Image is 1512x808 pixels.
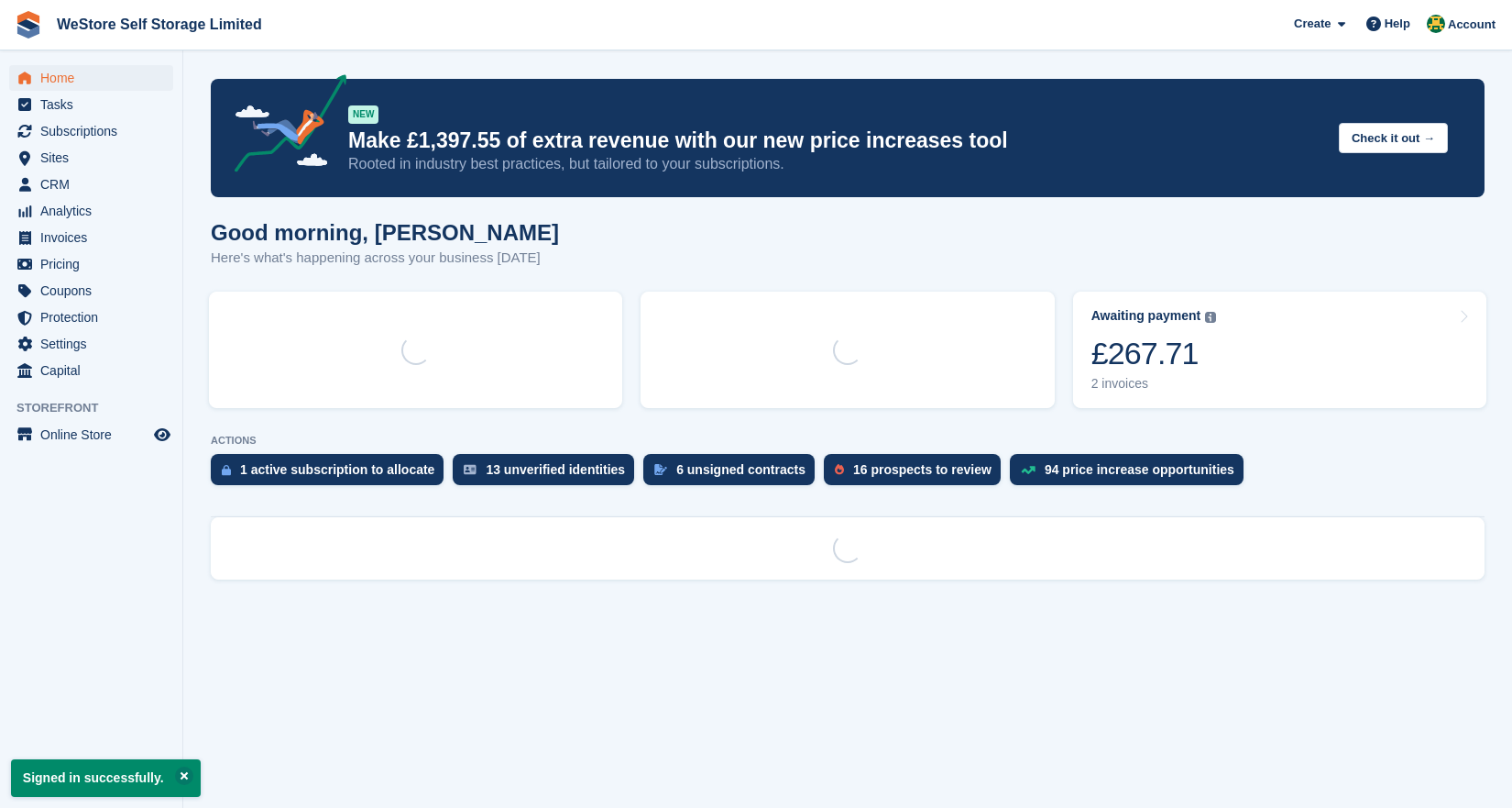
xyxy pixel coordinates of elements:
[9,198,173,224] a: menu
[40,145,150,171] span: Sites
[211,435,1485,447] p: ACTIONS
[1385,15,1410,33] span: Help
[219,74,347,179] img: price-adjustments-announcement-icon-8257ccfd72463d97f412b2fc003d46551f7dbcb40ab6d574587a9cd5c0d94...
[9,172,173,197] a: menu
[40,65,150,91] span: Home
[9,118,173,144] a: menu
[1339,123,1448,153] button: Check it out →
[1010,454,1253,494] a: 94 price increase opportunities
[9,251,173,277] a: menu
[15,11,42,39] img: stora-icon-8386f47178a22dfd0bd8f6a31ec36ba5ce8667c1dd55bd0f319d3a0aa187defe.svg
[211,248,559,269] p: Here's what's happening across your business [DATE]
[49,9,269,39] a: WeStore Self Storage Limited
[40,304,150,330] span: Protection
[40,198,150,224] span: Analytics
[240,462,434,477] div: 1 active subscription to allocate
[1073,292,1486,408] a: Awaiting payment £267.71 2 invoices
[1045,462,1234,477] div: 94 price increase opportunities
[643,454,824,494] a: 6 unsigned contracts
[9,225,173,250] a: menu
[824,454,1010,494] a: 16 prospects to review
[9,278,173,304] a: menu
[9,422,173,448] a: menu
[40,225,150,250] span: Invoices
[676,462,805,477] div: 6 unsigned contracts
[1427,15,1445,33] img: James Buffoni
[40,92,150,117] span: Tasks
[9,145,173,171] a: menu
[211,454,453,494] a: 1 active subscription to allocate
[453,454,643,494] a: 13 unverified identities
[348,127,1324,154] p: Make £1,397.55 of extra revenue with our new price increases tool
[9,65,173,91] a: menu
[9,92,173,117] a: menu
[348,105,378,124] div: NEW
[1091,376,1217,392] div: 2 invoices
[11,759,201,797] p: Signed in successfully.
[9,304,173,330] a: menu
[654,464,667,475] img: contract_signature_icon-13c848040528278c33f63329250d36e43548de30e8caae1d1a13099fd9432cc5.svg
[222,464,231,476] img: active_subscription_to_allocate_icon-d502201f5373d7db506a760aba3b589e785aa758c864c3986d89f69b8ff3...
[853,462,992,477] div: 16 prospects to review
[40,278,150,304] span: Coupons
[40,422,150,448] span: Online Store
[486,462,625,477] div: 13 unverified identities
[1021,466,1035,474] img: price_increase_opportunities-93ffe204e8149a01c8c9dc8f82e8f89637d9d84a8eef4429ea346261dce0b2c0.svg
[348,154,1324,174] p: Rooted in industry best practices, but tailored to your subscriptions.
[1448,16,1496,34] span: Account
[40,331,150,357] span: Settings
[211,220,559,245] h1: Good morning, [PERSON_NAME]
[16,399,182,417] span: Storefront
[9,331,173,357] a: menu
[151,424,173,446] a: Preview store
[1294,15,1331,33] span: Create
[1091,335,1217,372] div: £267.71
[40,358,150,383] span: Capital
[835,464,844,475] img: prospect-51fa495bee0391a8d652442698ab0144808aea92771e9ea1ae160a38d050c398.svg
[40,118,150,144] span: Subscriptions
[40,172,150,197] span: CRM
[9,358,173,383] a: menu
[1091,308,1201,324] div: Awaiting payment
[1205,312,1216,323] img: icon-info-grey-7440780725fd019a000dd9b08b2336e03edf1995a4989e88bcd33f0948082b44.svg
[40,251,150,277] span: Pricing
[464,464,477,475] img: verify_identity-adf6edd0f0f0b5bbfe63781bf79b02c33cf7c696d77639b501bdc392416b5a36.svg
